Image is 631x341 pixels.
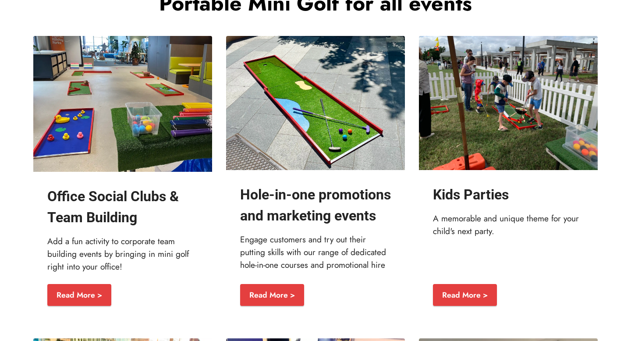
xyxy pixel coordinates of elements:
strong: Hole-in-one promotions and marketing events [240,186,391,224]
img: Corporate [33,36,212,172]
a: Read More > [240,284,304,306]
p: Engage customers and try out their putting skills with our range of dedicated hole-in-one courses... [240,233,391,271]
img: Mini Golf Parties [419,36,598,170]
strong: Office Social Clubs & Team Building [47,188,179,226]
p: Add a fun activity to corporate team building events by bringing in mini golf right into your off... [47,235,198,273]
a: Read More > [433,284,497,306]
img: Hole-in-one promotion mini putt hire Sydney [226,36,405,170]
p: A memorable and unique theme for your child's next party. [433,212,584,238]
a: Read More > [47,284,111,306]
strong: Kids Parties [433,186,509,203]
